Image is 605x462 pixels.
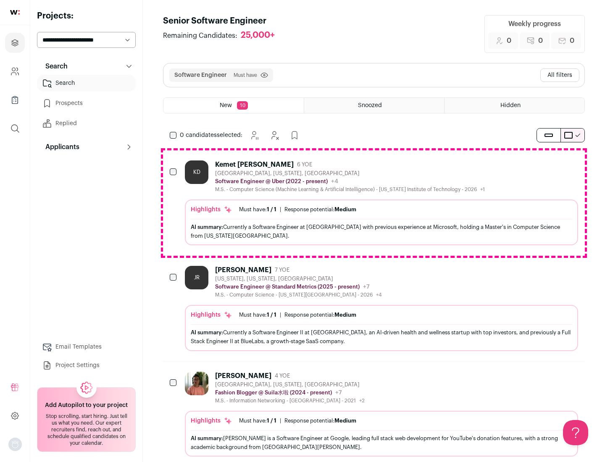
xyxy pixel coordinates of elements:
[191,224,223,230] span: AI summary:
[191,436,223,441] span: AI summary:
[237,101,248,110] span: 10
[215,178,328,185] p: Software Engineer @ Uber (2022 - present)
[37,139,136,155] button: Applicants
[5,33,25,53] a: Projects
[180,131,242,139] span: selected:
[508,19,561,29] div: Weekly progress
[507,36,511,46] span: 0
[215,397,365,404] div: M.S. - Information Networking - [GEOGRAPHIC_DATA] - 2021
[359,398,365,403] span: +2
[37,387,136,452] a: Add Autopilot to your project Stop scrolling, start hiring. Just tell us what you need. Our exper...
[335,390,342,396] span: +7
[331,178,338,184] span: +4
[275,267,289,273] span: 7 YOE
[241,30,275,41] div: 25,000+
[45,401,128,409] h2: Add Autopilot to your project
[40,61,68,71] p: Search
[37,115,136,132] a: Replied
[334,418,356,423] span: Medium
[163,15,283,27] h1: Senior Software Engineer
[570,36,574,46] span: 0
[540,68,579,82] button: All filters
[37,339,136,355] a: Email Templates
[37,357,136,374] a: Project Settings
[215,266,271,274] div: [PERSON_NAME]
[185,266,578,351] a: JR [PERSON_NAME] 7 YOE [US_STATE], [US_STATE], [GEOGRAPHIC_DATA] Software Engineer @ Standard Met...
[480,187,485,192] span: +1
[37,58,136,75] button: Search
[37,75,136,92] a: Search
[191,223,572,240] div: Currently a Software Engineer at [GEOGRAPHIC_DATA] with previous experience at Microsoft, holding...
[500,102,521,108] span: Hidden
[215,389,332,396] p: Fashion Blogger @ Suila水啦 (2024 - present)
[266,127,283,144] button: Hide
[358,102,382,108] span: Snoozed
[215,291,382,298] div: M.S. - Computer Science - [US_STATE][GEOGRAPHIC_DATA] - 2026
[5,61,25,81] a: Company and ATS Settings
[267,207,276,212] span: 1 / 1
[191,330,223,335] span: AI summary:
[185,160,208,184] div: KD
[37,10,136,22] h2: Projects:
[239,417,276,424] div: Must have:
[363,284,370,290] span: +7
[239,417,356,424] ul: |
[191,434,572,451] div: [PERSON_NAME] is a Software Engineer at Google, leading full stack web development for YouTube's ...
[215,372,271,380] div: [PERSON_NAME]
[445,98,584,113] a: Hidden
[215,170,485,177] div: [GEOGRAPHIC_DATA], [US_STATE], [GEOGRAPHIC_DATA]
[234,72,257,79] span: Must have
[284,417,356,424] div: Response potential:
[304,98,444,113] a: Snoozed
[284,312,356,318] div: Response potential:
[191,328,572,346] div: Currently a Software Engineer II at [GEOGRAPHIC_DATA], an AI-driven health and wellness startup w...
[239,206,356,213] ul: |
[297,161,312,168] span: 6 YOE
[215,283,360,290] p: Software Engineer @ Standard Metrics (2025 - present)
[185,160,578,245] a: KD Kemet [PERSON_NAME] 6 YOE [GEOGRAPHIC_DATA], [US_STATE], [GEOGRAPHIC_DATA] Software Engineer @...
[10,10,20,15] img: wellfound-shorthand-0d5821cbd27db2630d0214b213865d53afaa358527fdda9d0ea32b1df1b89c2c.svg
[334,207,356,212] span: Medium
[42,413,130,446] div: Stop scrolling, start hiring. Just tell us what you need. Our expert recruiters find, reach out, ...
[5,90,25,110] a: Company Lists
[185,372,208,395] img: ebffc8b94a612106133ad1a79c5dcc917f1f343d62299c503ebb759c428adb03.jpg
[40,142,79,152] p: Applicants
[267,312,276,318] span: 1 / 1
[163,31,237,41] span: Remaining Candidates:
[538,36,543,46] span: 0
[174,71,227,79] button: Software Engineer
[239,206,276,213] div: Must have:
[8,438,22,451] button: Open dropdown
[215,160,294,169] div: Kemet [PERSON_NAME]
[180,132,217,138] span: 0 candidates
[334,312,356,318] span: Medium
[215,276,382,282] div: [US_STATE], [US_STATE], [GEOGRAPHIC_DATA]
[267,418,276,423] span: 1 / 1
[185,372,578,457] a: [PERSON_NAME] 4 YOE [GEOGRAPHIC_DATA], [US_STATE], [GEOGRAPHIC_DATA] Fashion Blogger @ Suila水啦 (2...
[239,312,276,318] div: Must have:
[37,95,136,112] a: Prospects
[191,311,232,319] div: Highlights
[246,127,263,144] button: Snooze
[215,186,485,193] div: M.S. - Computer Science (Machine Learning & Artificial Intelligence) - [US_STATE] Institute of Te...
[191,417,232,425] div: Highlights
[284,206,356,213] div: Response potential:
[563,420,588,445] iframe: Help Scout Beacon - Open
[220,102,232,108] span: New
[185,266,208,289] div: JR
[275,373,290,379] span: 4 YOE
[8,438,22,451] img: nopic.png
[215,381,365,388] div: [GEOGRAPHIC_DATA], [US_STATE], [GEOGRAPHIC_DATA]
[286,127,303,144] button: Add to Prospects
[191,205,232,214] div: Highlights
[376,292,382,297] span: +4
[239,312,356,318] ul: |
